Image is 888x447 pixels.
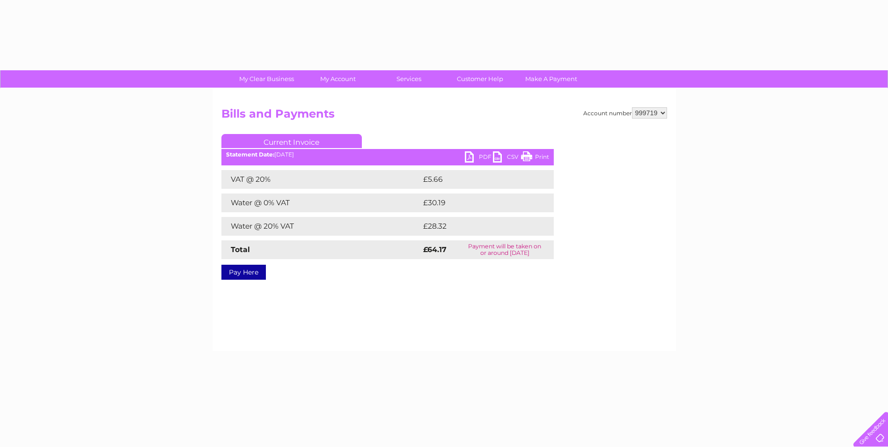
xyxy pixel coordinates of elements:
[221,151,554,158] div: [DATE]
[421,217,535,236] td: £28.32
[221,217,421,236] td: Water @ 20% VAT
[421,170,532,189] td: £5.66
[299,70,376,88] a: My Account
[456,240,554,259] td: Payment will be taken on or around [DATE]
[513,70,590,88] a: Make A Payment
[521,151,549,165] a: Print
[441,70,519,88] a: Customer Help
[423,245,447,254] strong: £64.17
[221,134,362,148] a: Current Invoice
[221,265,266,280] a: Pay Here
[221,194,421,212] td: Water @ 0% VAT
[221,107,667,125] h2: Bills and Payments
[465,151,493,165] a: PDF
[221,170,421,189] td: VAT @ 20%
[231,245,250,254] strong: Total
[228,70,305,88] a: My Clear Business
[226,151,274,158] b: Statement Date:
[421,194,534,212] td: £30.19
[583,107,667,119] div: Account number
[493,151,521,165] a: CSV
[370,70,448,88] a: Services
